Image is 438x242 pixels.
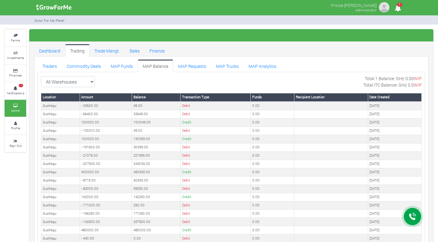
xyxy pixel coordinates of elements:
[41,201,80,209] td: Gushegu
[181,226,251,234] td: Credit
[181,93,251,101] th: Transaction Type
[251,218,294,226] td: 0.00
[11,38,20,42] small: Farms
[41,226,80,234] td: Gushegu
[251,160,294,168] td: 0.00
[355,8,376,12] small: Administrator
[80,193,132,201] td: 142000.00
[5,65,26,82] a: Finances
[132,93,181,101] th: Balance
[132,118,181,127] td: 100049.00
[181,110,251,118] td: Debit
[65,44,90,57] a: Trading
[5,100,26,117] a: Admin
[9,73,22,77] small: Finances
[41,209,80,218] td: Gushegu
[365,75,422,82] p: Total 1 Balance: GH¢ 0.00
[41,143,80,151] td: Gushegu
[132,143,181,151] td: 30359.00
[392,1,404,15] i: Notifications
[132,209,181,218] td: 171250.00
[251,151,294,160] td: 0.00
[181,135,251,143] td: Credit
[11,108,20,113] small: Admin
[368,193,421,201] td: [DATE]
[41,93,80,101] th: Location
[41,118,80,127] td: Gushegu
[392,6,404,12] a: 1
[11,126,20,130] small: Profile
[181,151,251,160] td: Debit
[368,226,421,234] td: [DATE]
[181,176,251,185] td: Debit
[397,3,402,7] span: 1
[368,176,421,185] td: [DATE]
[41,110,80,118] td: Gushegu
[80,93,132,101] th: Amount
[368,168,421,176] td: [DATE]
[368,201,421,209] td: [DATE]
[251,226,294,234] td: 0.00
[41,102,80,110] td: Gushegu
[41,218,80,226] td: Gushegu
[125,44,145,57] a: Sales
[368,93,421,101] th: Date Created
[80,226,132,234] td: 480000.00
[132,168,181,176] td: 450535.00
[5,29,26,46] a: Farms
[80,118,132,127] td: 100000.00
[80,176,132,185] td: - 8715.00
[132,193,181,201] td: 142250.00
[378,1,390,14] img: growforme image
[181,127,251,135] td: Debit
[181,193,251,201] td: Credit
[251,201,294,209] td: 0.00
[80,151,132,160] td: - 21076.00
[80,160,132,168] td: - 207500.00
[251,93,294,101] th: Funds
[106,60,138,72] a: MAP Funds
[368,151,421,160] td: [DATE]
[5,47,26,64] a: Investments
[251,118,294,127] td: 0.00
[34,44,65,57] a: Dashboard
[41,185,80,193] td: Gushegu
[80,135,132,143] td: 100000.00
[10,143,22,148] small: Sign Out
[80,168,132,176] td: 400000.00
[132,135,181,143] td: 130359.00
[34,18,64,23] small: Grow For Me Panel
[80,102,132,110] td: - 33600.00
[181,118,251,127] td: Credit
[80,127,132,135] td: - 130310.00
[181,168,251,176] td: Credit
[80,110,132,118] td: - 66400.00
[80,218,132,226] td: - 142500.00
[7,56,24,60] small: Investments
[41,176,80,185] td: Gushegu
[331,1,376,9] p: Prince-[PERSON_NAME]
[41,151,80,160] td: Gushegu
[368,218,421,226] td: [DATE]
[251,209,294,218] td: 0.00
[211,60,244,72] a: MAP Trucks
[181,185,251,193] td: Debit
[251,193,294,201] td: 0.00
[132,176,181,185] td: 50535.00
[41,135,80,143] td: Gushegu
[132,160,181,168] td: 243035.00
[41,127,80,135] td: Gushegu
[368,118,421,127] td: [DATE]
[368,110,421,118] td: [DATE]
[251,168,294,176] td: 0.00
[368,160,421,168] td: [DATE]
[90,44,125,57] a: Trade Mangt.
[244,60,281,72] a: MAP Analytics
[414,82,422,88] span: WIP
[368,135,421,143] td: [DATE]
[80,201,132,209] td: - 171000.00
[145,44,169,57] a: Finance
[132,185,181,193] td: 59250.00
[173,60,211,72] a: MAP Requests
[132,201,181,209] td: 250.00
